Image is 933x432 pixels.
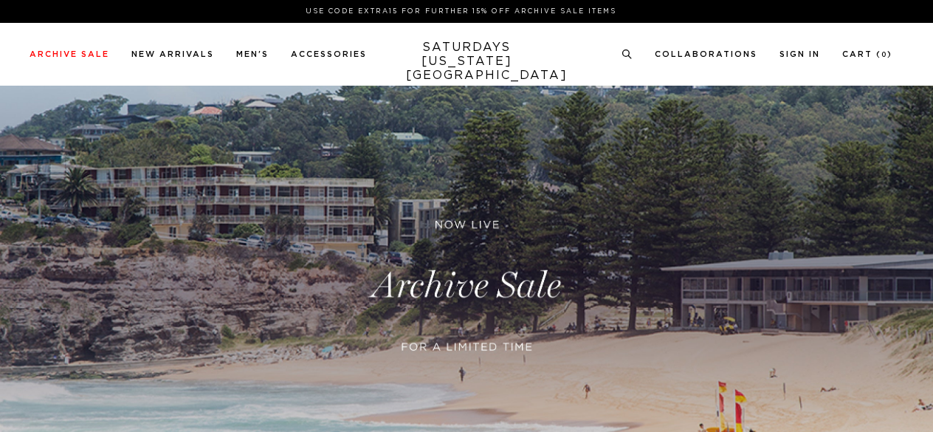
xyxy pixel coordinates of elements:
p: Use Code EXTRA15 for Further 15% Off Archive Sale Items [35,6,886,17]
a: Cart (0) [842,50,892,58]
a: Sign In [779,50,820,58]
a: Archive Sale [30,50,109,58]
a: New Arrivals [131,50,214,58]
small: 0 [881,52,887,58]
a: SATURDAYS[US_STATE][GEOGRAPHIC_DATA] [406,41,528,83]
a: Collaborations [655,50,757,58]
a: Men's [236,50,269,58]
a: Accessories [291,50,367,58]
